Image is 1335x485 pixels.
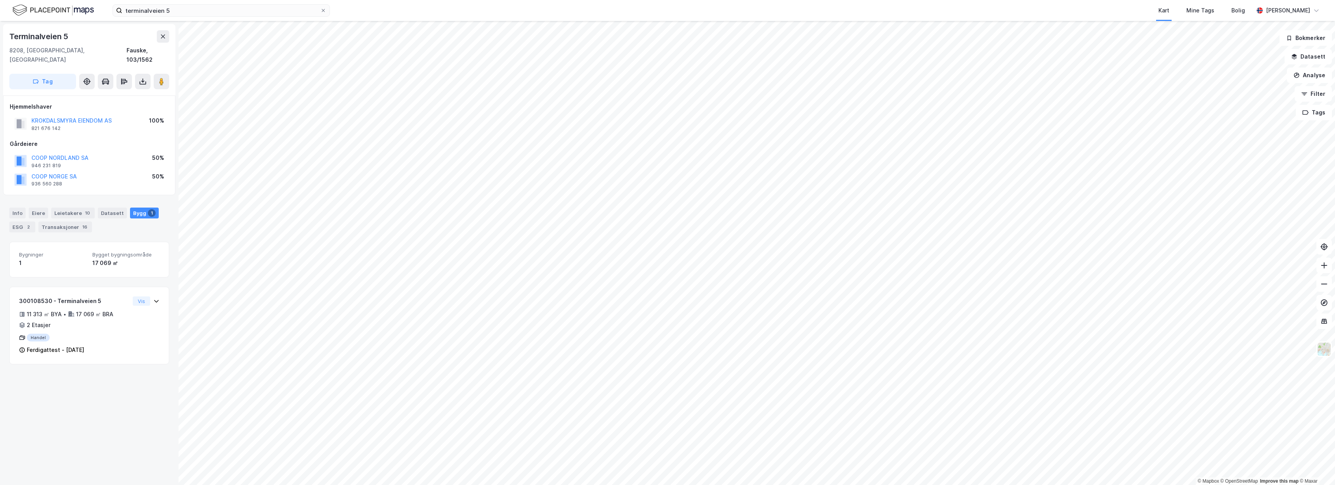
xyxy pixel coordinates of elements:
[9,30,70,43] div: Terminalveien 5
[1186,6,1214,15] div: Mine Tags
[83,209,92,217] div: 10
[122,5,320,16] input: Søk på adresse, matrikkel, gårdeiere, leietakere eller personer
[10,102,169,111] div: Hjemmelshaver
[98,208,127,218] div: Datasett
[38,222,92,232] div: Transaksjoner
[31,181,62,187] div: 936 560 288
[9,46,127,64] div: 8208, [GEOGRAPHIC_DATA], [GEOGRAPHIC_DATA]
[1285,49,1332,64] button: Datasett
[19,251,86,258] span: Bygninger
[19,296,130,306] div: 300108530 - Terminalveien 5
[10,139,169,149] div: Gårdeiere
[19,258,86,268] div: 1
[152,172,164,181] div: 50%
[1287,68,1332,83] button: Analyse
[31,163,61,169] div: 946 231 819
[1295,86,1332,102] button: Filter
[92,251,160,258] span: Bygget bygningsområde
[81,223,89,231] div: 16
[133,296,150,306] button: Vis
[1266,6,1310,15] div: [PERSON_NAME]
[1296,448,1335,485] iframe: Chat Widget
[1296,105,1332,120] button: Tags
[9,208,26,218] div: Info
[24,223,32,231] div: 2
[1221,478,1258,484] a: OpenStreetMap
[27,345,84,355] div: Ferdigattest - [DATE]
[31,125,61,132] div: 821 676 142
[148,209,156,217] div: 1
[130,208,159,218] div: Bygg
[127,46,169,64] div: Fauske, 103/1562
[149,116,164,125] div: 100%
[27,320,50,330] div: 2 Etasjer
[1198,478,1219,484] a: Mapbox
[12,3,94,17] img: logo.f888ab2527a4732fd821a326f86c7f29.svg
[1280,30,1332,46] button: Bokmerker
[92,258,160,268] div: 17 069 ㎡
[9,74,76,89] button: Tag
[51,208,95,218] div: Leietakere
[1231,6,1245,15] div: Bolig
[1317,342,1332,357] img: Z
[9,222,35,232] div: ESG
[76,310,113,319] div: 17 069 ㎡ BRA
[63,311,66,317] div: •
[27,310,62,319] div: 11 313 ㎡ BYA
[29,208,48,218] div: Eiere
[1158,6,1169,15] div: Kart
[1296,448,1335,485] div: Kontrollprogram for chat
[1260,478,1299,484] a: Improve this map
[152,153,164,163] div: 50%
